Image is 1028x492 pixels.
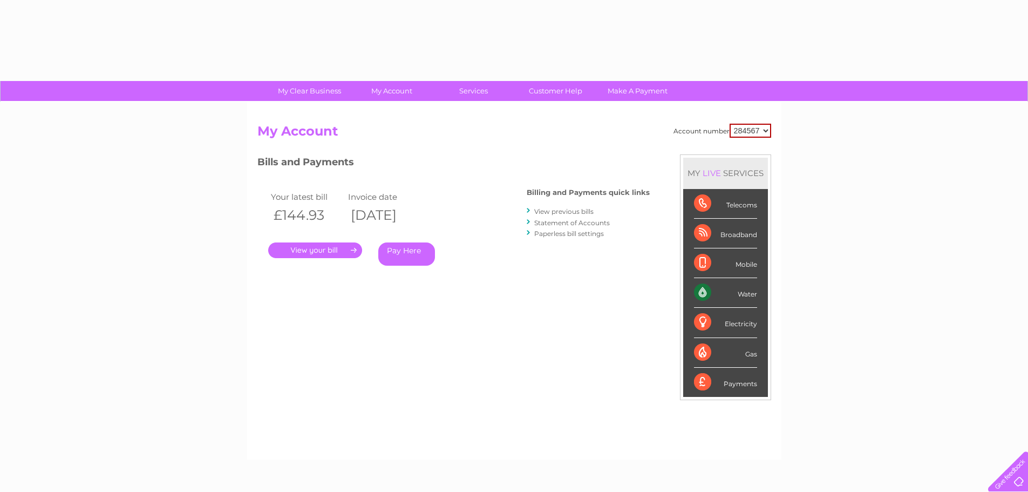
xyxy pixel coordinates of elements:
div: Mobile [694,248,757,278]
div: Account number [673,124,771,138]
th: [DATE] [345,204,423,226]
div: Water [694,278,757,308]
a: My Clear Business [265,81,354,101]
a: Make A Payment [593,81,682,101]
td: Your latest bill [268,190,346,204]
a: Pay Here [378,242,435,266]
div: Gas [694,338,757,368]
th: £144.93 [268,204,346,226]
div: Electricity [694,308,757,338]
h2: My Account [257,124,771,144]
div: LIVE [700,168,723,178]
h4: Billing and Payments quick links [527,188,650,197]
div: MY SERVICES [683,158,768,188]
div: Telecoms [694,189,757,219]
a: My Account [347,81,436,101]
a: . [268,242,362,258]
h3: Bills and Payments [257,154,650,173]
a: View previous bills [534,207,594,215]
a: Services [429,81,518,101]
td: Invoice date [345,190,423,204]
a: Customer Help [511,81,600,101]
div: Payments [694,368,757,397]
a: Paperless bill settings [534,230,604,238]
a: Statement of Accounts [534,219,610,227]
div: Broadband [694,219,757,248]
